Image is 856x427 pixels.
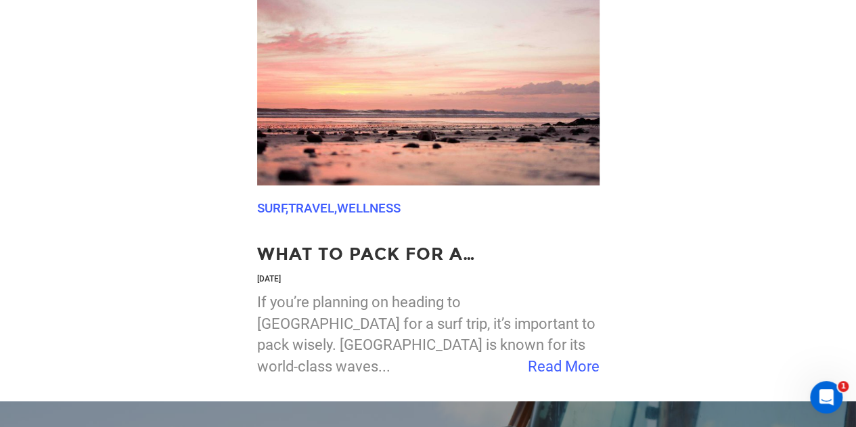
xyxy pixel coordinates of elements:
[528,356,600,378] span: Read More
[257,292,600,377] p: If you’re planning on heading to [GEOGRAPHIC_DATA] for a surf trip, it’s important to pack wisely...
[257,273,600,285] p: [DATE]
[838,381,849,392] span: 1
[288,200,334,216] a: Travel
[257,242,600,267] a: What To Pack For A [GEOGRAPHIC_DATA] Surf Trip.
[337,200,401,216] a: Wellness
[286,200,288,216] span: ,
[257,200,286,216] a: Surf
[334,200,337,216] span: ,
[810,381,842,413] iframe: Intercom live chat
